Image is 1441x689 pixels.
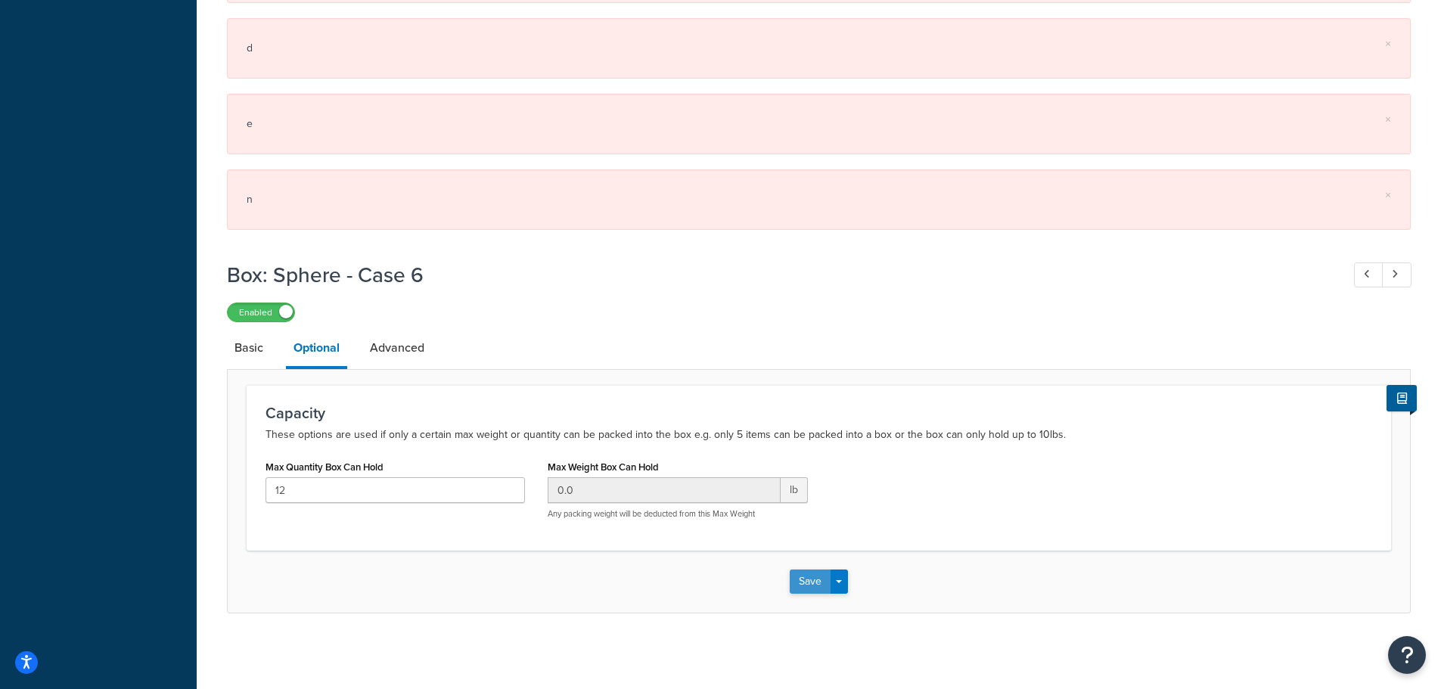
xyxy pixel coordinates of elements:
[247,189,1391,210] div: n
[1385,38,1391,50] a: ×
[286,330,347,369] a: Optional
[1382,262,1411,287] a: Next Record
[247,113,1391,135] div: e
[548,508,807,520] p: Any packing weight will be deducted from this Max Weight
[1387,385,1417,411] button: Show Help Docs
[1388,636,1426,674] button: Open Resource Center
[1354,262,1384,287] a: Previous Record
[228,303,294,321] label: Enabled
[227,330,271,366] a: Basic
[1385,189,1391,201] a: ×
[266,426,1372,444] p: These options are used if only a certain max weight or quantity can be packed into the box e.g. o...
[266,461,384,473] label: Max Quantity Box Can Hold
[227,260,1326,290] h1: Box: Sphere - Case 6
[1385,113,1391,126] a: ×
[247,38,1391,59] div: d
[266,405,1372,421] h3: Capacity
[548,461,659,473] label: Max Weight Box Can Hold
[362,330,432,366] a: Advanced
[790,570,831,594] button: Save
[781,477,808,503] span: lb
